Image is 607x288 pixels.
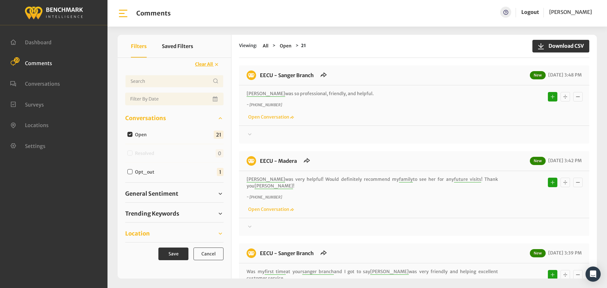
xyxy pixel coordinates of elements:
[301,43,306,48] strong: 21
[10,80,60,86] a: Conversations
[10,101,44,107] a: Surveys
[118,8,129,19] img: bar
[247,102,282,107] i: ~ [PHONE_NUMBER]
[212,93,220,105] button: Open Calendar
[14,57,20,63] span: 22
[125,113,224,123] a: Conversations
[302,269,334,275] span: sanger branch
[125,229,224,238] a: Location
[278,42,293,50] button: Open
[125,209,224,218] a: Trending Keywords
[256,248,317,258] h6: EECU - Sanger Branch
[25,122,49,128] span: Locations
[125,114,166,122] span: Conversations
[549,9,592,15] span: [PERSON_NAME]
[25,101,44,107] span: Surveys
[10,39,52,45] a: Dashboard
[133,169,159,175] label: Opt_out
[260,250,314,256] a: EECU - Sanger Branch
[547,158,582,163] span: [DATE] 3:42 PM
[256,156,301,166] h6: EECU - Madera
[532,40,589,52] button: Download CSV
[586,267,601,282] div: Open Intercom Messenger
[125,93,224,105] input: Date range input field
[265,269,286,275] span: first time
[131,35,147,58] button: Filters
[370,269,409,275] span: [PERSON_NAME]
[162,35,193,58] button: Saved Filters
[25,143,46,149] span: Settings
[530,71,546,79] span: New
[125,189,178,198] span: General Sentiment
[247,206,294,212] a: Open Conversation
[549,7,592,18] a: [PERSON_NAME]
[25,60,52,66] span: Comments
[546,90,584,103] div: Basic example
[521,7,539,18] a: Logout
[125,75,224,88] input: Username
[247,91,285,97] span: [PERSON_NAME]
[125,209,179,218] span: Trending Keywords
[10,142,46,149] a: Settings
[547,250,582,256] span: [DATE] 3:39 PM
[247,70,256,80] img: benchmark
[261,42,270,50] button: All
[247,176,498,189] p: was very helpful! Would definitely recommend my to see her for any ! Thank you !
[530,249,546,257] span: New
[247,114,294,120] a: Open Conversation
[191,59,224,70] button: Clear All
[545,42,584,50] span: Download CSV
[217,168,224,176] span: 1
[133,150,159,157] label: Resolved
[247,195,282,199] i: ~ [PHONE_NUMBER]
[125,189,224,199] a: General Sentiment
[136,9,171,17] h1: Comments
[10,59,52,66] a: Comments 22
[158,248,188,260] button: Save
[25,39,52,46] span: Dashboard
[127,169,132,174] input: Opt_out
[214,131,224,139] span: 21
[10,121,49,128] a: Locations
[247,156,256,166] img: benchmark
[195,61,213,67] span: Clear All
[256,70,317,80] h6: EECU - Sanger Branch
[260,72,314,78] a: EECU - Sanger Branch
[24,5,83,20] img: benchmark
[247,90,498,97] p: was so professional, friendly, and helpful.
[193,248,224,260] button: Cancel
[399,176,413,182] span: family
[547,72,582,78] span: [DATE] 3:48 PM
[133,132,152,138] label: Open
[127,132,132,137] input: Open
[247,176,285,182] span: [PERSON_NAME]
[521,9,539,15] a: Logout
[247,268,498,282] p: Was my at your and I got to say was very friendly and helping excellent customer service
[239,42,257,50] span: Viewing:
[530,157,546,165] span: New
[254,183,293,189] span: [PERSON_NAME]
[25,81,60,87] span: Conversations
[546,176,584,189] div: Basic example
[247,248,256,258] img: benchmark
[454,176,481,182] span: future visits
[260,158,297,164] a: EECU - Madera
[125,229,150,238] span: Location
[546,268,584,281] div: Basic example
[216,149,224,157] span: 0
